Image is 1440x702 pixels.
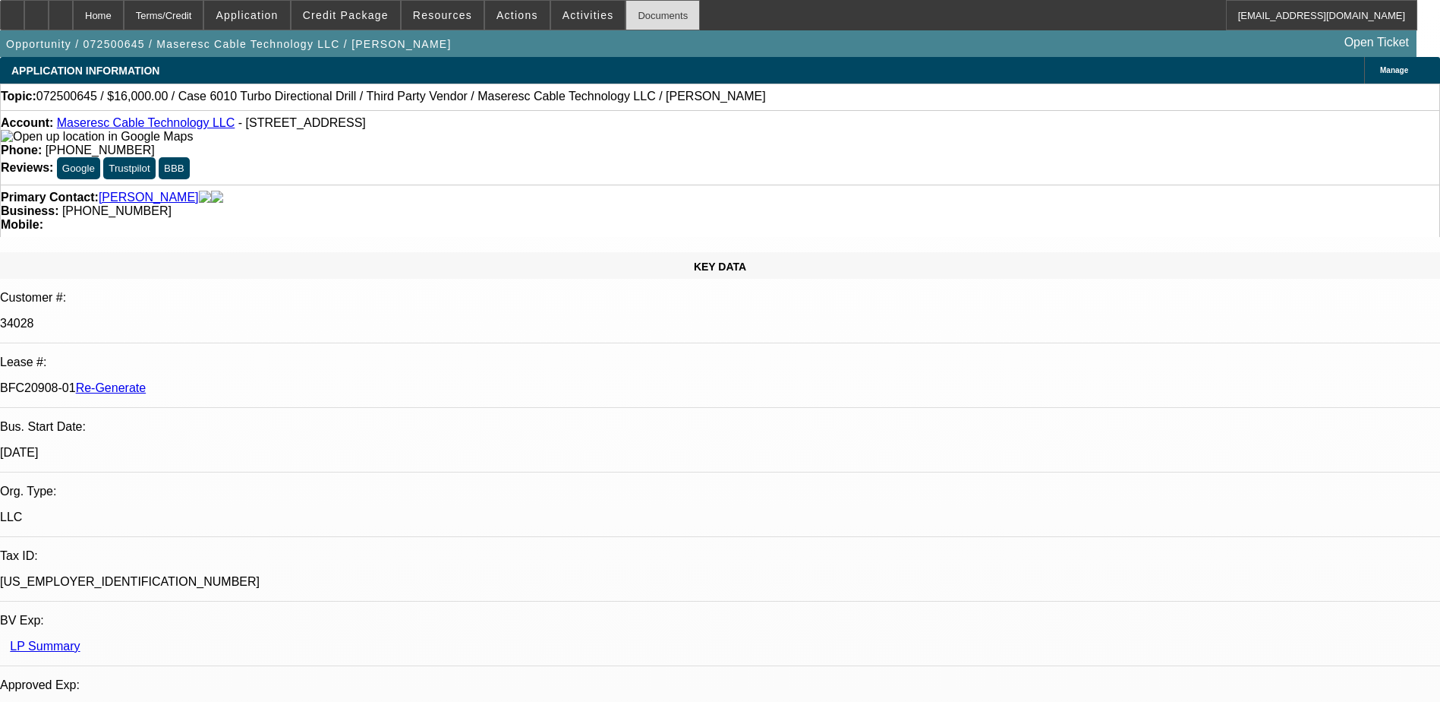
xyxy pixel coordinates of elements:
button: Google [57,157,100,179]
strong: Mobile: [1,218,43,231]
button: Credit Package [291,1,400,30]
button: Activities [551,1,625,30]
span: Actions [496,9,538,21]
span: Manage [1380,66,1408,74]
span: [PHONE_NUMBER] [62,204,172,217]
span: Credit Package [303,9,389,21]
strong: Phone: [1,144,42,157]
button: Trustpilot [103,157,155,179]
strong: Topic: [1,90,36,103]
a: Open Ticket [1338,30,1415,55]
span: Opportunity / 072500645 / Maseresc Cable Technology LLC / [PERSON_NAME] [6,38,452,50]
strong: Reviews: [1,161,53,174]
span: [PHONE_NUMBER] [46,144,155,157]
span: - [STREET_ADDRESS] [238,116,366,129]
button: Actions [485,1,550,30]
span: APPLICATION INFORMATION [11,65,159,77]
strong: Business: [1,204,58,217]
button: Application [204,1,289,30]
span: Resources [413,9,472,21]
button: BBB [159,157,190,179]
span: KEY DATA [694,261,746,273]
img: linkedin-icon.png [211,191,223,204]
a: LP Summary [10,640,80,653]
img: Open up location in Google Maps [1,130,193,144]
a: Re-Generate [76,381,147,394]
img: facebook-icon.png [199,191,211,204]
a: View Google Maps [1,130,193,143]
strong: Account: [1,116,53,129]
span: 072500645 / $16,000.00 / Case 6010 Turbo Directional Drill / Third Party Vendor / Maseresc Cable ... [36,90,766,103]
a: Maseresc Cable Technology LLC [57,116,235,129]
button: Resources [402,1,484,30]
span: Activities [562,9,614,21]
span: Application [216,9,278,21]
a: [PERSON_NAME] [99,191,199,204]
strong: Primary Contact: [1,191,99,204]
